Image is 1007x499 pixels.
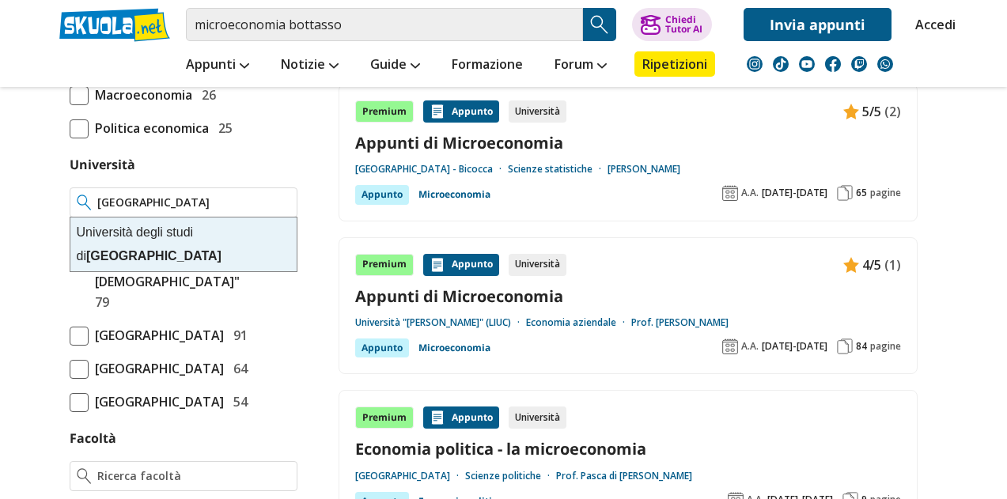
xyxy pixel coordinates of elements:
a: Formazione [448,51,527,80]
a: [GEOGRAPHIC_DATA] - Bicocca [355,163,508,176]
a: Microeconomia [418,185,490,204]
span: A.A. [741,340,759,353]
span: [DATE]-[DATE] [762,187,827,199]
span: 91 [227,325,248,346]
span: (2) [884,101,901,122]
img: Appunti contenuto [843,257,859,273]
span: pagine [870,340,901,353]
div: Premium [355,406,414,429]
label: Facoltà [70,429,116,447]
span: 5/5 [862,101,881,122]
img: Ricerca universita [77,195,92,210]
span: Politica economica [89,118,209,138]
input: Ricerca facoltà [97,468,290,484]
span: [GEOGRAPHIC_DATA] [89,358,224,379]
input: Cerca appunti, riassunti o versioni [186,8,583,41]
span: 54 [227,391,248,412]
div: Università [509,406,566,429]
span: [DATE]-[DATE] [762,340,827,353]
span: (1) [884,255,901,275]
img: Appunti contenuto [430,410,445,425]
img: Appunti contenuto [430,257,445,273]
a: Scienze politiche [465,470,556,482]
span: 84 [856,340,867,353]
span: 79 [89,292,109,312]
div: Appunto [355,185,409,204]
div: Premium [355,254,414,276]
div: Appunto [423,100,499,123]
label: Università [70,156,135,173]
img: twitch [851,56,867,72]
a: Guide [366,51,424,80]
a: Scienze statistiche [508,163,608,176]
div: Premium [355,100,414,123]
a: Accedi [915,8,948,41]
span: Macroeconomia [89,85,192,105]
div: Appunto [355,338,409,357]
a: [PERSON_NAME] [608,163,680,176]
button: Search Button [583,8,616,41]
a: Prof. [PERSON_NAME] [631,316,729,329]
img: Appunti contenuto [843,104,859,119]
img: Anno accademico [722,185,738,201]
img: Ricerca facoltà [77,468,92,484]
a: Economia aziendale [526,316,631,329]
a: Notizie [277,51,343,80]
a: [GEOGRAPHIC_DATA] [355,470,465,482]
img: Pagine [837,338,853,354]
div: Appunto [423,254,499,276]
a: Appunti di Microeconomia [355,132,901,153]
img: tiktok [773,56,789,72]
img: WhatsApp [877,56,893,72]
a: Invia appunti [744,8,892,41]
a: Economia politica - la microeconomia [355,438,901,459]
img: Anno accademico [722,338,738,354]
span: 65 [856,187,867,199]
img: instagram [747,56,763,72]
div: Chiedi Tutor AI [665,15,702,34]
strong: [GEOGRAPHIC_DATA] [86,249,221,263]
a: Forum [551,51,611,80]
div: Appunto [423,406,499,429]
img: facebook [825,56,841,72]
span: 4/5 [862,255,881,275]
span: 64 [227,358,248,379]
div: Università degli studi di [70,217,297,271]
a: Microeconomia [418,338,490,357]
span: [GEOGRAPHIC_DATA] [89,325,224,346]
span: 25 [212,118,233,138]
a: Ripetizioni [634,51,715,77]
img: youtube [799,56,815,72]
img: Pagine [837,185,853,201]
img: Cerca appunti, riassunti o versioni [588,13,611,36]
div: Università [509,100,566,123]
span: pagine [870,187,901,199]
span: A.A. [741,187,759,199]
span: 26 [195,85,216,105]
span: [GEOGRAPHIC_DATA] [89,391,224,412]
a: Appunti [182,51,253,80]
input: Ricerca universita [97,195,290,210]
img: Appunti contenuto [430,104,445,119]
a: Prof. Pasca di [PERSON_NAME] [556,470,692,482]
button: ChiediTutor AI [632,8,712,41]
a: Appunti di Microeconomia [355,285,901,307]
a: Università "[PERSON_NAME]" (LIUC) [355,316,526,329]
div: Università [509,254,566,276]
